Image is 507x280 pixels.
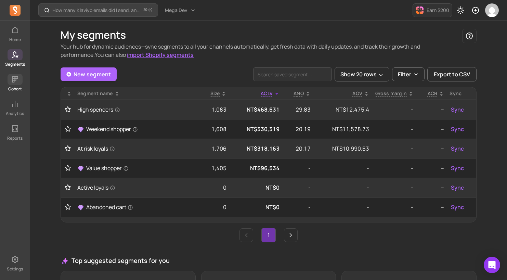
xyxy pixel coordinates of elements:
div: Open Intercom Messenger [484,257,500,273]
a: At risk loyals [77,144,196,153]
h3: Top suggested segments for you [61,256,477,265]
button: Toggle favorite [64,145,72,152]
span: At risk loyals [77,144,115,153]
span: High spenders [77,105,120,114]
button: How many Klaviyo emails did I send, and how well did they perform?⌘+K [38,3,158,17]
p: NT$11,578.73 [316,125,369,133]
span: Sync [451,183,464,192]
button: Filter [392,67,425,81]
p: -- [419,105,444,114]
p: Reports [7,136,23,141]
button: Sync [450,202,465,213]
p: Analytics [6,111,24,116]
p: 1,083 [202,105,226,114]
a: Page 1 is your current page [262,228,275,242]
p: NT$468,631 [232,105,279,114]
button: Sync [450,163,465,174]
p: ACR [428,90,438,97]
button: Toggle favorite [64,106,72,113]
a: import Shopify segments [127,51,194,59]
span: Sync [451,144,464,153]
button: Sync [450,104,465,115]
p: NT$318,163 [232,144,279,153]
p: Filter [398,70,411,78]
p: 20.17 [285,144,311,153]
p: -- [375,144,414,153]
div: Sync [450,90,473,97]
button: Mega Dev [161,4,200,16]
span: Sync [451,105,464,114]
kbd: ⌘ [143,6,147,15]
span: Sync [451,203,464,211]
p: NT$96,534 [232,164,279,172]
span: You can also [95,51,194,59]
span: Export to CSV [434,70,470,78]
p: NT$0 [232,183,279,192]
a: Active loyals [77,183,196,192]
button: Toggle favorite [64,184,72,191]
p: -- [419,125,444,133]
button: Sync [450,124,465,135]
span: ANO [294,90,304,97]
span: Sync [451,125,464,133]
p: NT$12,475.4 [316,105,369,114]
button: Export to CSV [427,67,477,81]
p: -- [375,164,414,172]
kbd: K [149,8,152,13]
a: Weekend shopper [77,125,196,133]
p: -- [419,203,444,211]
p: Settings [7,266,23,272]
span: Size [210,90,220,97]
p: 20.19 [285,125,311,133]
p: 0 [202,183,226,192]
p: Your hub for dynamic audiences—sync segments to all your channels automatically, get fresh data w... [61,42,462,59]
p: -- [375,203,414,211]
p: - [285,183,311,192]
p: -- [419,164,444,172]
p: Cohort [8,86,22,92]
span: + [144,7,152,14]
p: 29.83 [285,105,311,114]
a: Value shopper [77,164,196,172]
p: Gross margin [375,90,407,97]
img: avatar [485,3,499,17]
span: Mega Dev [165,7,187,14]
p: -- [419,183,444,192]
button: Sync [450,143,465,154]
p: AOV [352,90,362,97]
p: 0 [202,203,226,211]
button: Sync [450,182,465,193]
p: -- [419,144,444,153]
a: Next page [284,228,298,242]
p: NT$10,990.63 [316,144,369,153]
p: How many Klaviyo emails did I send, and how well did they perform? [52,7,141,14]
p: Earn $200 [427,7,449,14]
button: Toggle dark mode [454,3,467,17]
span: Value shopper [86,164,129,172]
p: -- [375,183,414,192]
p: - [285,164,311,172]
p: - [316,183,369,192]
button: Show 20 rows [335,67,389,81]
p: 1,405 [202,164,226,172]
h1: My segments [61,29,462,41]
p: 1,706 [202,144,226,153]
a: New segment [61,67,117,81]
div: Segment name [77,90,196,97]
p: Home [9,37,21,42]
input: search [253,67,332,81]
p: Segments [5,62,25,67]
a: Abandoned cart [77,203,196,211]
button: Toggle favorite [64,126,72,132]
a: High spenders [77,105,196,114]
p: NT$330,319 [232,125,279,133]
span: Weekend shopper [86,125,138,133]
button: Toggle favorite [64,204,72,211]
p: - [316,203,369,211]
p: -- [375,125,414,133]
p: - [285,203,311,211]
button: Earn $200 [413,3,452,17]
p: NT$0 [232,203,279,211]
p: 1,608 [202,125,226,133]
ul: Pagination [61,228,477,242]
